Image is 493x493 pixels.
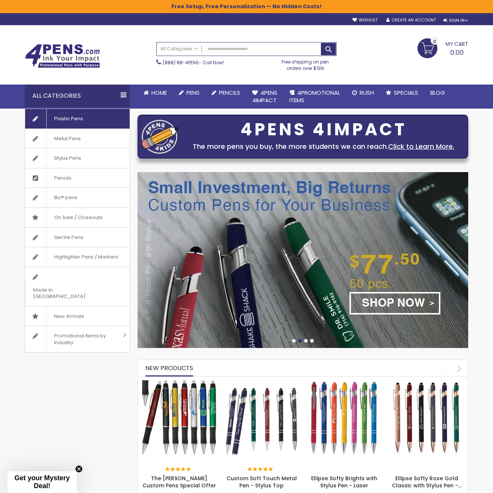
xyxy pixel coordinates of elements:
[142,119,179,154] img: four_pen_logo.png
[25,148,130,168] a: Stylus Pens
[25,188,130,207] a: Bic® pens
[289,89,340,104] span: 4PROMOTIONAL ITEMS
[246,85,283,109] a: 4Pens4impact
[14,474,70,490] span: Get your Mystery Deal!
[173,85,206,101] a: Pens
[424,85,451,101] a: Blog
[25,267,130,306] a: Made in [GEOGRAPHIC_DATA]
[25,208,130,227] a: On Sale / Closeouts
[46,247,126,267] span: Highlighter Pens / Markers
[138,85,173,101] a: Home
[392,475,461,489] a: Ellipse Softy Rose Gold Classic with Stylus Pen -…
[219,89,240,97] span: Pencils
[224,380,299,455] img: Custom Soft Touch Metal Pen - Stylus Top
[46,109,91,129] span: Plastic Pens
[25,228,130,247] a: Gel Ink Pens
[206,85,246,101] a: Pencils
[46,148,89,168] span: Stylus Pens
[430,89,445,97] span: Blog
[163,59,199,66] a: (888) 88-4PENS
[183,122,464,138] div: 4PENS 4IMPACT
[227,475,297,489] a: Custom Soft Touch Metal Pen - Stylus Top
[431,473,493,493] iframe: Google Customer Reviews
[248,467,274,472] div: 100%
[307,380,382,386] a: Ellipse Softy Brights with Stylus Pen - Laser
[160,46,198,52] span: All Categories
[252,89,277,104] span: 4Pens 4impact
[360,89,374,97] span: Rush
[25,168,130,188] a: Pencils
[389,380,464,455] img: Ellipse Softy Rose Gold Classic with Stylus Pen - Silver Laser
[25,129,130,148] a: Metal Pens
[25,44,100,68] img: 4Pens Custom Pens and Promotional Products
[46,188,85,207] span: Bic® pens
[433,38,436,45] span: 0
[438,362,451,375] div: prev
[142,380,217,455] img: The Barton Custom Pens Special Offer
[157,42,202,55] a: All Categories
[25,85,130,107] div: All Categories
[346,85,380,101] a: Rush
[46,129,88,148] span: Metal Pens
[46,307,92,326] span: New Arrivals
[46,208,110,227] span: On Sale / Closeouts
[283,85,346,109] a: 4PROMOTIONALITEMS
[46,326,121,352] span: Promotional Items by Industry
[75,465,83,473] button: Close teaser
[151,89,167,97] span: Home
[25,280,111,306] span: Made in [GEOGRAPHIC_DATA]
[380,85,424,101] a: Specials
[450,48,464,57] span: 0.00
[46,228,91,247] span: Gel Ink Pens
[274,56,337,71] div: Free shipping on pen orders over $199
[145,364,193,372] span: New Products
[224,380,299,386] a: Custom Soft Touch Metal Pen - Stylus Top
[183,141,464,152] div: The more pens you buy, the more students we can reach.
[8,471,77,493] div: Get your Mystery Deal!Close teaser
[307,380,382,455] img: Ellipse Softy Brights with Stylus Pen - Laser
[394,89,418,97] span: Specials
[186,89,200,97] span: Pens
[453,362,466,375] div: next
[443,18,468,23] div: Sign In
[25,307,130,326] a: New Arrivals
[165,467,192,472] div: 100%
[25,247,130,267] a: Highlighter Pens / Markers
[25,109,130,129] a: Plastic Pens
[46,168,79,188] span: Pencils
[417,38,468,57] a: 0.00 0
[389,380,464,386] a: Ellipse Softy Rose Gold Classic with Stylus Pen - Silver Laser
[388,142,454,151] a: Click to Learn More.
[25,326,130,352] a: Promotional Items by Industry
[352,17,378,23] a: Wishlist
[163,59,224,66] span: - Call Now!
[311,475,377,489] a: Ellipse Softy Brights with Stylus Pen - Laser
[142,475,216,489] a: The [PERSON_NAME] Custom Pens Special Offer
[142,380,217,386] a: The Barton Custom Pens Special Offer
[386,17,436,23] a: Create an Account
